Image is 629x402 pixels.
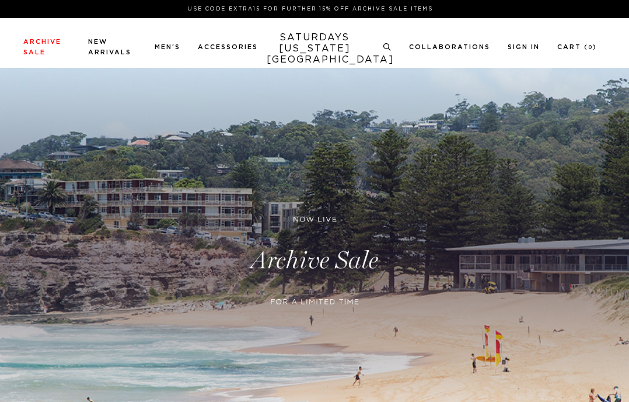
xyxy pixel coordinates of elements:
[267,32,363,65] a: SATURDAYS[US_STATE][GEOGRAPHIC_DATA]
[198,44,258,50] a: Accessories
[23,39,61,56] a: Archive Sale
[409,44,490,50] a: Collaborations
[508,44,540,50] a: Sign In
[155,44,180,50] a: Men's
[588,45,593,50] small: 0
[28,5,592,13] p: Use Code EXTRA15 for Further 15% Off Archive Sale Items
[88,39,131,56] a: New Arrivals
[557,44,597,50] a: Cart (0)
